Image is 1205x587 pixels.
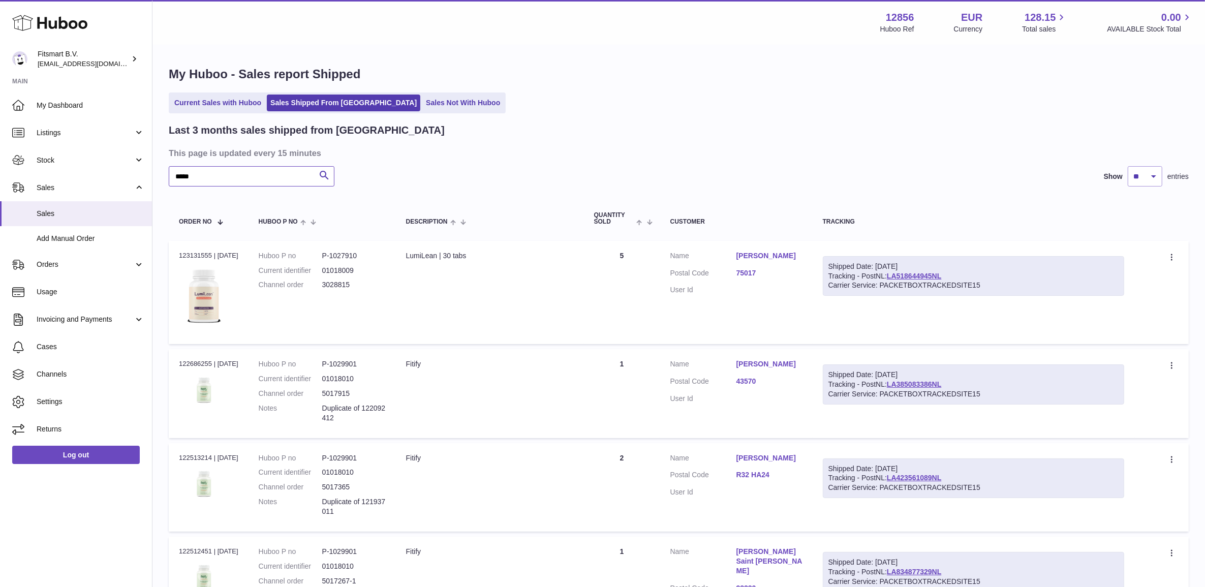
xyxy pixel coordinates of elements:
[37,369,144,379] span: Channels
[584,349,660,438] td: 1
[1022,11,1067,34] a: 128.15 Total sales
[38,59,149,68] span: [EMAIL_ADDRESS][DOMAIN_NAME]
[1107,24,1193,34] span: AVAILABLE Stock Total
[37,260,134,269] span: Orders
[12,51,27,67] img: internalAdmin-12856@internal.huboo.com
[171,95,265,111] a: Current Sales with Huboo
[670,359,736,372] dt: Name
[828,577,1119,586] div: Carrier Service: PACKETBOXTRACKEDSITE15
[406,359,574,369] div: Fitify
[37,128,134,138] span: Listings
[322,576,386,586] dd: 5017267-1
[179,372,230,408] img: 128561739542540.png
[322,280,386,290] dd: 3028815
[828,262,1119,271] div: Shipped Date: [DATE]
[886,11,914,24] strong: 12856
[259,374,322,384] dt: Current identifier
[169,147,1186,159] h3: This page is updated every 15 minutes
[169,66,1189,82] h1: My Huboo - Sales report Shipped
[670,377,736,389] dt: Postal Code
[736,470,802,480] a: R32 HA24
[823,364,1124,405] div: Tracking - PostNL:
[322,453,386,463] dd: P-1029901
[322,374,386,384] dd: 01018010
[1161,11,1181,24] span: 0.00
[954,24,983,34] div: Currency
[259,359,322,369] dt: Huboo P no
[259,547,322,557] dt: Huboo P no
[1022,24,1067,34] span: Total sales
[259,482,322,492] dt: Channel order
[736,547,802,576] a: [PERSON_NAME] Saint [PERSON_NAME]
[670,268,736,281] dt: Postal Code
[823,458,1124,499] div: Tracking - PostNL:
[406,219,448,225] span: Description
[37,234,144,243] span: Add Manual Order
[828,281,1119,290] div: Carrier Service: PACKETBOXTRACKEDSITE15
[828,558,1119,567] div: Shipped Date: [DATE]
[594,212,634,225] span: Quantity Sold
[828,483,1119,492] div: Carrier Service: PACKETBOXTRACKEDSITE15
[823,219,1124,225] div: Tracking
[736,251,802,261] a: [PERSON_NAME]
[736,377,802,386] a: 43570
[322,562,386,571] dd: 01018010
[37,397,144,407] span: Settings
[12,446,140,464] a: Log out
[670,470,736,482] dt: Postal Code
[1167,172,1189,181] span: entries
[179,547,238,556] div: 122512451 | [DATE]
[37,183,134,193] span: Sales
[259,219,298,225] span: Huboo P no
[322,251,386,261] dd: P-1027910
[267,95,420,111] a: Sales Shipped From [GEOGRAPHIC_DATA]
[670,219,802,225] div: Customer
[37,424,144,434] span: Returns
[38,49,129,69] div: Fitsmart B.V.
[322,404,386,423] p: Duplicate of 122092412
[179,359,238,368] div: 122686255 | [DATE]
[670,394,736,404] dt: User Id
[422,95,504,111] a: Sales Not With Huboo
[887,272,941,280] a: LA518644945NL
[37,315,134,324] span: Invoicing and Payments
[670,487,736,497] dt: User Id
[880,24,914,34] div: Huboo Ref
[259,251,322,261] dt: Huboo P no
[322,547,386,557] dd: P-1029901
[887,568,941,576] a: LA834877329NL
[259,389,322,398] dt: Channel order
[961,11,982,24] strong: EUR
[584,241,660,344] td: 5
[259,468,322,477] dt: Current identifier
[179,251,238,260] div: 123131555 | [DATE]
[406,251,574,261] div: LumiLean | 30 tabs
[322,482,386,492] dd: 5017365
[259,562,322,571] dt: Current identifier
[179,263,230,331] img: 1736787917.png
[259,266,322,275] dt: Current identifier
[259,497,322,516] dt: Notes
[823,256,1124,296] div: Tracking - PostNL:
[179,466,230,502] img: 128561739542540.png
[670,251,736,263] dt: Name
[179,453,238,462] div: 122513214 | [DATE]
[1025,11,1056,24] span: 128.15
[259,404,322,423] dt: Notes
[670,453,736,466] dt: Name
[322,497,386,516] p: Duplicate of 121937011
[584,443,660,532] td: 2
[322,468,386,477] dd: 01018010
[887,380,941,388] a: LA385083386NL
[670,285,736,295] dt: User Id
[736,359,802,369] a: [PERSON_NAME]
[406,453,574,463] div: Fitify
[322,389,386,398] dd: 5017915
[259,280,322,290] dt: Channel order
[259,453,322,463] dt: Huboo P no
[37,287,144,297] span: Usage
[169,123,445,137] h2: Last 3 months sales shipped from [GEOGRAPHIC_DATA]
[179,219,212,225] span: Order No
[37,156,134,165] span: Stock
[37,101,144,110] span: My Dashboard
